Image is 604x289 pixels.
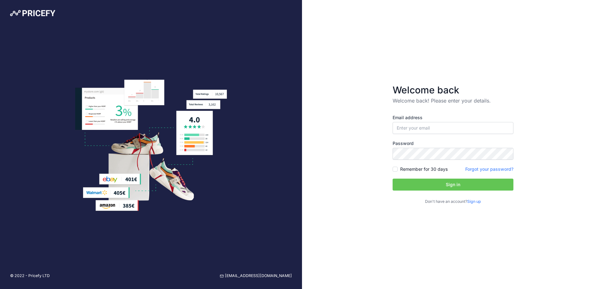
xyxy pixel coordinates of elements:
[393,179,513,191] button: Sign in
[220,273,292,279] a: [EMAIL_ADDRESS][DOMAIN_NAME]
[467,199,481,204] a: Sign up
[393,140,513,147] label: Password
[10,10,55,16] img: Pricefy
[393,84,513,96] h3: Welcome back
[465,166,513,172] a: Forgot your password?
[10,273,50,279] p: © 2022 - Pricefy LTD
[393,199,513,205] p: Don't have an account?
[393,97,513,104] p: Welcome back! Please enter your details.
[393,114,513,121] label: Email address
[400,166,448,172] label: Remember for 30 days
[393,122,513,134] input: Enter your email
